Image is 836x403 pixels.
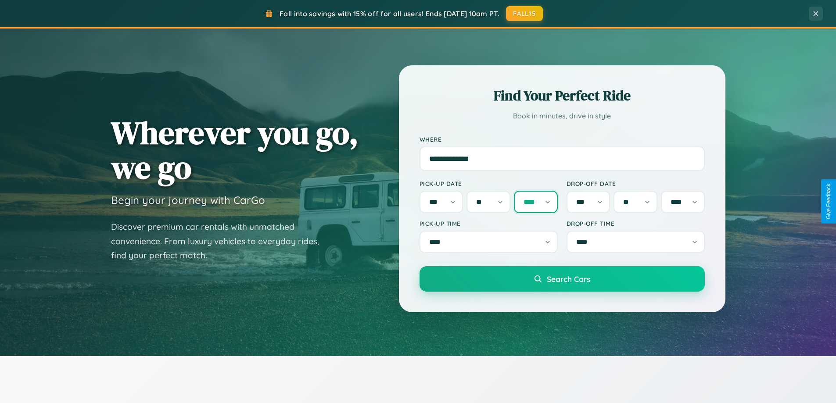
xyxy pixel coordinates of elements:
p: Book in minutes, drive in style [420,110,705,122]
span: Fall into savings with 15% off for all users! Ends [DATE] 10am PT. [280,9,499,18]
label: Drop-off Time [567,220,705,227]
label: Pick-up Time [420,220,558,227]
h1: Wherever you go, we go [111,115,359,185]
button: Search Cars [420,266,705,292]
h3: Begin your journey with CarGo [111,193,265,207]
p: Discover premium car rentals with unmatched convenience. From luxury vehicles to everyday rides, ... [111,220,330,263]
h2: Find Your Perfect Ride [420,86,705,105]
button: FALL15 [506,6,543,21]
label: Pick-up Date [420,180,558,187]
span: Search Cars [547,274,590,284]
div: Give Feedback [825,184,832,219]
label: Drop-off Date [567,180,705,187]
label: Where [420,136,705,143]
